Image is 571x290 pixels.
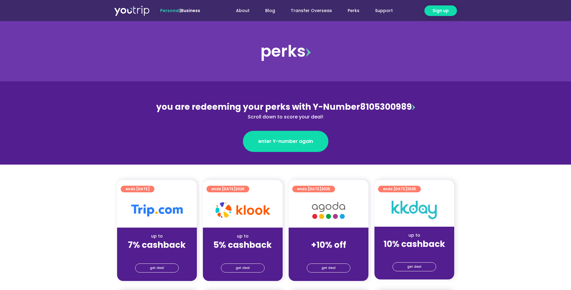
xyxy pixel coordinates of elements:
div: (for stays only) [293,251,364,257]
span: get deal [236,264,250,272]
span: ends [DATE] [383,186,416,192]
a: ends [DATE]2025 [292,186,335,192]
a: Business [181,8,200,14]
a: Sign up [424,5,457,16]
div: up to [379,232,449,238]
span: get deal [407,263,421,271]
span: 2025 [321,186,330,191]
strong: +10% off [311,239,346,251]
a: ends [DATE]2025 [206,186,249,192]
span: you are redeeming your perks with Y-Number [156,101,360,113]
div: (for stays only) [379,250,449,256]
div: (for stays only) [122,251,192,257]
a: Blog [257,5,283,16]
span: enter Y-number again [258,138,313,145]
div: (for stays only) [208,251,278,257]
nav: Menu [216,5,401,16]
a: get deal [307,263,350,273]
span: 2025 [235,186,244,191]
span: ends [DATE] [297,186,330,192]
a: Transfer Overseas [283,5,340,16]
a: Perks [340,5,367,16]
a: Support [367,5,401,16]
span: 2025 [407,186,416,191]
span: ends [DATE] [211,186,244,192]
div: up to [122,233,192,239]
span: get deal [150,264,164,272]
span: ends [DATE] [126,186,150,192]
div: 8105300989 [155,101,416,121]
span: Sign up [433,8,449,14]
span: up to [323,233,334,239]
a: get deal [393,262,436,271]
strong: 7% cashback [128,239,186,251]
strong: 5% cashback [213,239,272,251]
a: ends [DATE]2025 [378,186,421,192]
span: | [160,8,200,14]
strong: 10% cashback [383,238,445,250]
a: About [228,5,257,16]
a: get deal [135,263,179,273]
div: Scroll down to score your deal! [155,113,416,121]
span: Personal [160,8,180,14]
span: get deal [321,264,336,272]
a: ends [DATE] [121,186,154,192]
a: enter Y-number again [243,131,328,152]
a: get deal [221,263,265,273]
div: up to [208,233,278,239]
